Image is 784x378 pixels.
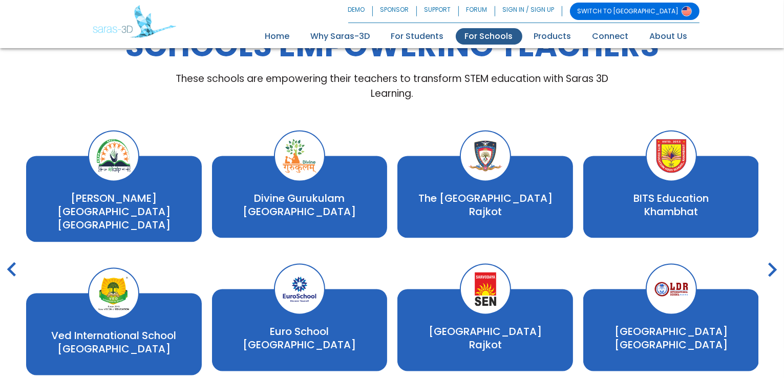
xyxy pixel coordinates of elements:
[654,272,688,306] img: LDR International School
[348,3,373,20] a: DEMO
[382,28,453,45] a: For Students
[417,3,459,20] a: SUPPORT
[97,277,131,310] img: Ved International School
[654,139,688,173] img: BITS Education
[256,28,299,45] a: Home
[495,3,562,20] a: SIGN IN / SIGN UP
[594,192,749,219] p: BITS Education Khambhat
[408,325,563,352] p: [GEOGRAPHIC_DATA] Rajkot
[302,28,379,45] a: Why Saras-3D
[469,139,502,173] img: The Westwood School
[93,5,176,38] img: Saras 3D
[583,28,638,45] a: Connect
[283,272,316,306] img: Euro School
[682,6,692,16] img: Switch to USA
[97,139,131,173] img: Sankalp International School
[408,192,563,219] p: The [GEOGRAPHIC_DATA] Rajkot
[373,3,417,20] a: SPONSOR
[525,28,581,45] a: Products
[594,325,749,352] p: [GEOGRAPHIC_DATA] [GEOGRAPHIC_DATA]
[641,28,697,45] a: About Us
[222,325,377,352] p: Euro School [GEOGRAPHIC_DATA]
[36,329,192,356] p: Ved International School [GEOGRAPHIC_DATA]
[469,272,502,306] img: Sarvodaya Secondary School
[456,28,522,45] a: For Schools
[36,192,192,232] p: [PERSON_NAME][GEOGRAPHIC_DATA] [GEOGRAPHIC_DATA]
[26,28,758,64] p: SCHOOLS EMPOWERING TEACHERS
[222,192,377,219] p: Divine Gurukulam [GEOGRAPHIC_DATA]
[283,139,316,173] img: Divine Gurukulam
[459,3,495,20] a: FORUM
[570,3,700,20] a: SWITCH TO [GEOGRAPHIC_DATA]
[156,72,629,101] p: These schools are empowering their teachers to transform STEM education with Saras 3D Learning.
